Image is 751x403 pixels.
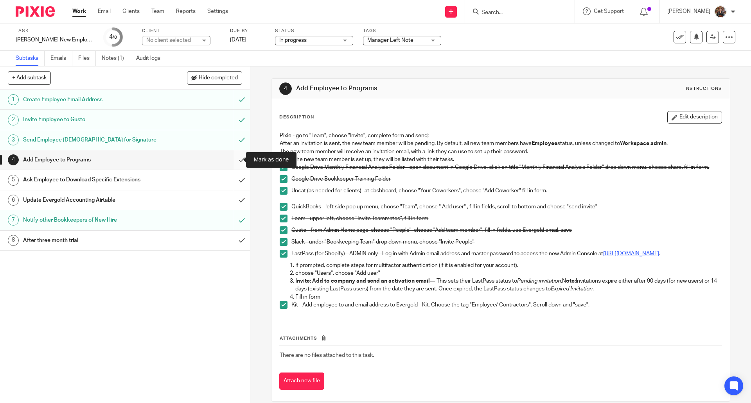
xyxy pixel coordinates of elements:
a: Notes (1) [102,51,130,66]
small: /8 [113,35,117,39]
p: Kit - Add employee to and email address to Evergold - Kit. Choose the tag "Employee/ Contractors"... [291,301,721,309]
strong: Note: [562,278,576,284]
div: 4 [8,154,19,165]
div: 7 [8,215,19,226]
strong: Workspace admin [620,141,667,146]
span: Attachments [280,336,317,340]
span: There are no files attached to this task. [280,353,374,358]
p: QuickBooks - left side pop up menu, choose "Team", choose " Add user" , fill in fields, scroll to... [291,203,721,211]
p: — This sets their LastPass status to . Invitations expire either after 90 days (for new users) or... [295,277,721,293]
span: Manager Left Note [367,38,413,43]
p: The new team member will receive an invitation email, with a link they can use to set up their pa... [280,148,721,156]
h1: Add Employee to Programs [23,154,158,166]
span: Get Support [594,9,624,14]
div: [PERSON_NAME] New Employee Steps [16,36,94,44]
p: choose "Users", choose "Add user" [295,269,721,277]
div: 4 [279,82,292,95]
a: Work [72,7,86,15]
div: 2 [8,115,19,125]
div: 5 [8,175,19,186]
p: Google Drive Monthly Financial Analysis Folder - open document in Google Drive, click on title "M... [291,163,721,171]
p: After an invitation is sent, the new team member will be pending. By default, all new team member... [280,140,721,147]
p: Once the new team member is set up, they will be listed with their tasks. [280,156,721,163]
div: No client selected [146,36,197,44]
button: Hide completed [187,71,242,84]
img: Pixie [16,6,55,17]
button: Attach new file [279,373,324,390]
p: If prompted, complete steps for multifactor authentication (if it is enabled for your account). [295,262,721,269]
p: Uncat (as needed for clients) -at dashboard, choose "Your Coworkers", choose "Add Coworker" fill ... [291,187,721,195]
label: Status [275,28,353,34]
span: [DATE] [230,37,246,43]
p: Pixie - go to "Team", choose "Invite", complete form and send; [280,132,721,140]
strong: Employee [532,141,557,146]
div: 8 [8,235,19,246]
p: Google Drive Bookkeeper Training Folder [291,175,721,183]
label: Due by [230,28,265,34]
p: Loom - upper left, choose "Invite Teammates", fill in form [291,215,721,222]
label: Task [16,28,94,34]
span: In progress [279,38,307,43]
a: Audit logs [136,51,166,66]
strong: Invite: Add to company and send an activation email [295,278,430,284]
h1: Notify other Bookkeepers of New Hire [23,214,158,226]
button: + Add subtask [8,71,51,84]
button: Edit description [667,111,722,124]
p: Description [279,114,314,120]
h1: After three month trial [23,235,158,246]
p: [PERSON_NAME] [667,7,710,15]
div: Rhonda New Employee Steps [16,36,94,44]
a: Files [78,51,96,66]
p: Slack - under "Bookkeeping Team" drop down menu, choose "Invite People" [291,238,721,246]
a: Subtasks [16,51,45,66]
label: Client [142,28,220,34]
h1: Update Evergold Accounting Airtable [23,194,158,206]
h1: Ask Employee to Download Specific Extensions [23,174,158,186]
div: 4 [109,32,117,41]
img: 20241226_124325-EDIT.jpg [714,5,727,18]
a: Settings [207,7,228,15]
a: Team [151,7,164,15]
a: Clients [122,7,140,15]
h1: Invite Employee to Gusto [23,114,158,125]
h1: Add Employee to Programs [296,84,517,93]
a: [URL][DOMAIN_NAME] [603,251,659,256]
input: Search [481,9,551,16]
p: LastPass (for Shopify) - ADMIN only - Log in with Admin email address and master password to acce... [291,250,721,258]
h1: Create Employee Email Address [23,94,158,106]
div: Instructions [685,86,722,92]
div: 6 [8,195,19,206]
label: Tags [363,28,441,34]
a: Email [98,7,111,15]
em: Expired Invitation [551,286,593,292]
p: Fill in form [295,293,721,301]
em: Pending invitation [517,278,561,284]
h1: Send Employee [DEMOGRAPHIC_DATA] for Signature [23,134,158,146]
span: Hide completed [199,75,238,81]
div: 1 [8,94,19,105]
p: Gusto - from Admin Home page, choose "People", choose "Add team member", fill in fields, use Ever... [291,226,721,234]
a: Reports [176,7,196,15]
div: 3 [8,134,19,145]
a: Emails [50,51,72,66]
